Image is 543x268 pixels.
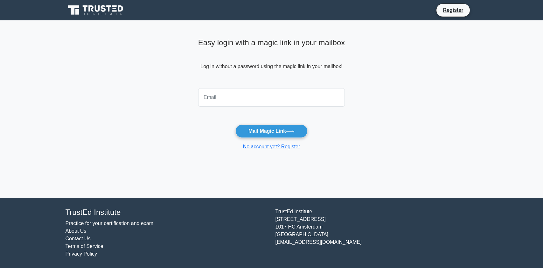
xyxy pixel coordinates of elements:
[66,236,91,241] a: Contact Us
[439,6,467,14] a: Register
[66,251,97,257] a: Privacy Policy
[66,208,268,217] h4: TrustEd Institute
[198,38,345,47] h4: Easy login with a magic link in your mailbox
[66,228,87,234] a: About Us
[243,144,300,149] a: No account yet? Register
[198,36,345,86] div: Log in without a password using the magic link in your mailbox!
[198,88,345,107] input: Email
[66,221,154,226] a: Practice for your certification and exam
[272,208,482,258] div: TrustEd Institute [STREET_ADDRESS] 1017 HC Amsterdam [GEOGRAPHIC_DATA] [EMAIL_ADDRESS][DOMAIN_NAME]
[235,124,308,138] button: Mail Magic Link
[66,243,103,249] a: Terms of Service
